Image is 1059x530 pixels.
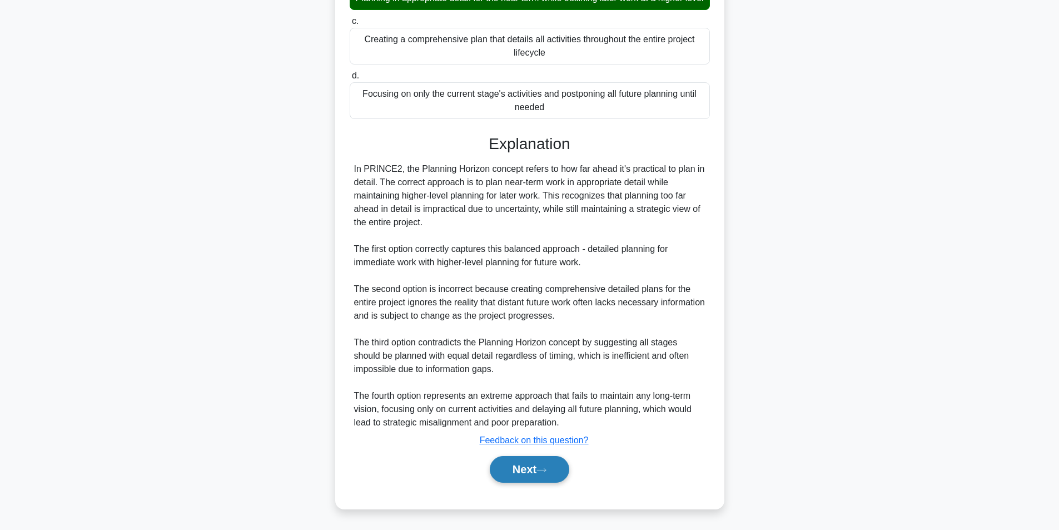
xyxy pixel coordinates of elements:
span: c. [352,16,359,26]
div: Creating a comprehensive plan that details all activities throughout the entire project lifecycle [350,28,710,65]
h3: Explanation [356,135,703,153]
button: Next [490,456,569,483]
span: d. [352,71,359,80]
a: Feedback on this question? [480,435,589,445]
div: In PRINCE2, the Planning Horizon concept refers to how far ahead it's practical to plan in detail... [354,162,705,429]
div: Focusing on only the current stage's activities and postponing all future planning until needed [350,82,710,119]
